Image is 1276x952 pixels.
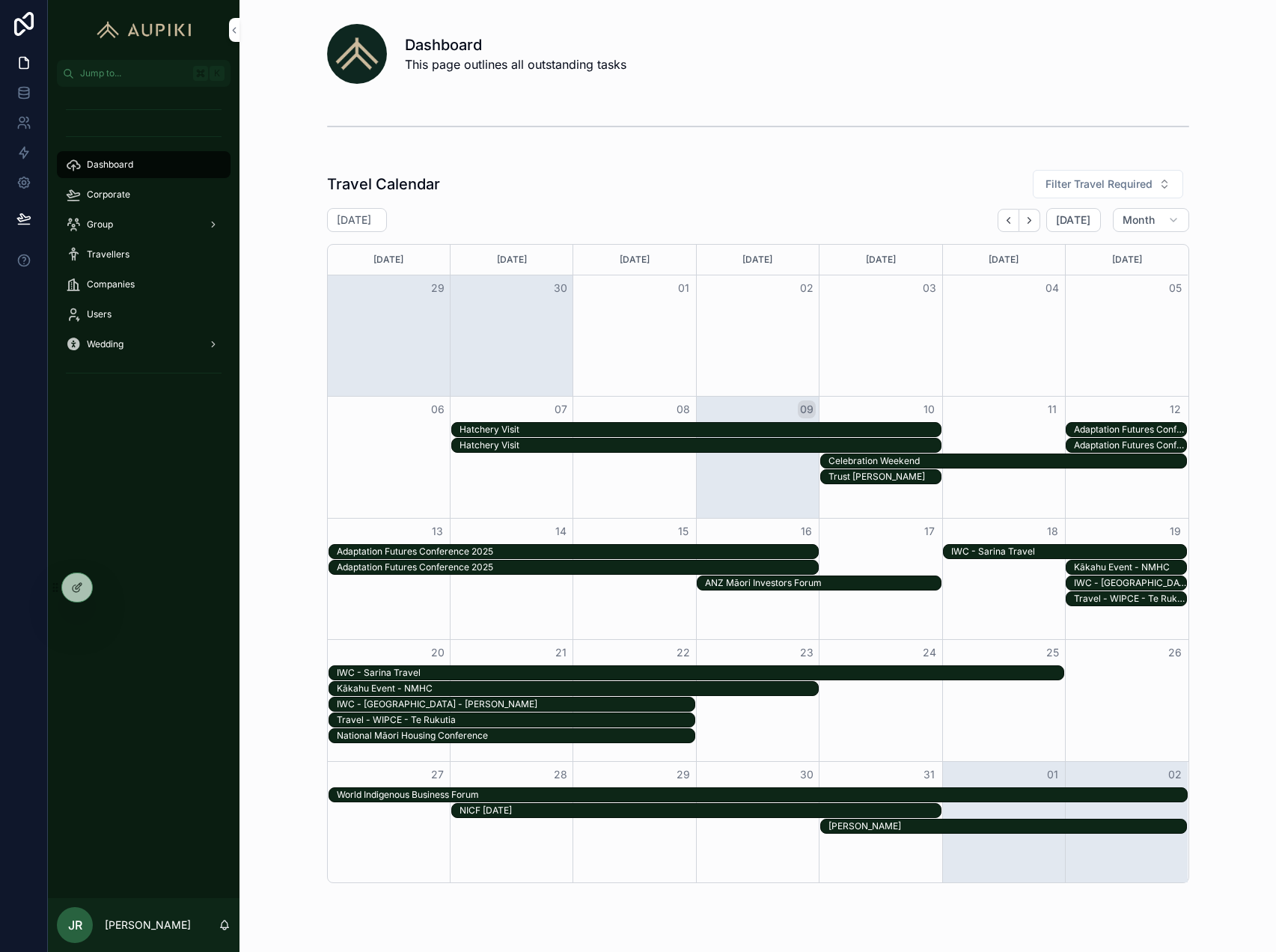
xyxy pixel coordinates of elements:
a: Wedding [57,331,231,358]
div: Travel - WIPCE - Te Rukutia [1074,592,1186,605]
button: 29 [429,279,447,297]
button: 22 [674,644,692,662]
button: 02 [798,279,816,297]
div: IWC - Sarina Travel [337,667,1064,679]
div: [DATE] [576,245,693,275]
button: 19 [1166,522,1184,540]
a: Travellers [57,241,231,268]
button: 30 [798,766,816,784]
button: 08 [674,400,692,418]
div: Celebration Weekend [828,455,1187,467]
button: 27 [429,766,447,784]
button: 09 [798,400,816,418]
span: Wedding [87,338,123,350]
button: 24 [921,644,938,662]
button: 25 [1043,644,1061,662]
button: 11 [1043,400,1061,418]
button: 01 [674,279,692,297]
button: Back [998,209,1019,232]
button: Jump to...K [57,60,231,87]
div: Hatchery Visit [460,439,941,452]
div: [DATE] [330,245,448,275]
button: 05 [1166,279,1184,297]
button: 16 [798,522,816,540]
span: K [211,67,223,79]
div: Adaptation Futures Conference 2025 [1074,423,1186,436]
div: IWC - [GEOGRAPHIC_DATA] - [PERSON_NAME] [1074,577,1186,589]
a: Dashboard [57,151,231,178]
button: 06 [429,400,447,418]
button: [DATE] [1046,208,1101,232]
button: 02 [1166,766,1184,784]
button: 30 [552,279,570,297]
div: [DATE] [1068,245,1185,275]
div: ANZ Māori Investors Forum [705,576,941,590]
button: 28 [552,766,570,784]
button: Select Button [1033,170,1183,198]
div: NICF Oct 2025 [460,804,941,817]
h2: [DATE] [337,213,371,228]
button: 29 [674,766,692,784]
div: Hatchery Visit [460,424,941,436]
span: Group [87,219,113,231]
div: Adaptation Futures Conference 2025 [1074,424,1186,436]
div: Month View [327,244,1189,883]
button: 18 [1043,522,1061,540]
div: [DATE] [453,245,570,275]
div: Hatchery Visit [460,439,941,451]
button: 14 [552,522,570,540]
span: Dashboard [87,159,133,171]
a: Group [57,211,231,238]
div: National Māori Housing Conference [337,730,695,742]
span: Jump to... [80,67,187,79]
button: 31 [921,766,938,784]
div: [DATE] [945,245,1063,275]
button: 13 [429,522,447,540]
button: 15 [674,522,692,540]
div: [PERSON_NAME] [828,820,1187,832]
div: World Indigenous Business Forum [337,789,1187,801]
h1: Dashboard [405,34,626,55]
img: App logo [90,18,198,42]
div: IWC - Sarina Travel [337,666,1064,680]
div: IWC - Brisbane - Georgina King [337,698,695,711]
button: 26 [1166,644,1184,662]
div: IWC - Sarina Travel [951,545,1187,558]
div: Adaptation Futures Conference 2025 [1074,439,1186,451]
button: 07 [552,400,570,418]
div: [DATE] [699,245,816,275]
button: Next [1019,209,1040,232]
div: Kākahu Event - NMHC [1074,561,1186,574]
div: IWC - [GEOGRAPHIC_DATA] - [PERSON_NAME] [337,698,695,710]
div: Kākahu Event - NMHC [1074,561,1186,573]
button: 12 [1166,400,1184,418]
div: Te Kakano [828,820,1187,833]
button: 10 [921,400,938,418]
div: NICF [DATE] [460,805,941,817]
p: [PERSON_NAME] [105,918,191,933]
div: Trust Hui [828,470,941,483]
span: Corporate [87,189,130,201]
div: ANZ Māori Investors Forum [705,577,941,589]
span: Month [1123,213,1156,227]
div: Adaptation Futures Conference 2025 [337,546,818,558]
div: Adaptation Futures Conference 2025 [337,561,818,574]
div: IWC - Sarina Travel [951,546,1187,558]
div: Adaptation Futures Conference 2025 [337,561,818,573]
div: Travel - WIPCE - Te Rukutia [337,713,695,727]
div: Adaptation Futures Conference 2025 [337,545,818,558]
div: Kākahu Event - NMHC [337,683,818,695]
button: 20 [429,644,447,662]
div: Adaptation Futures Conference 2025 [1074,439,1186,452]
div: Kākahu Event - NMHC [337,682,818,695]
div: Trust [PERSON_NAME] [828,471,941,483]
div: Hatchery Visit [460,423,941,436]
a: Corporate [57,181,231,208]
div: Travel - WIPCE - Te Rukutia [1074,593,1186,605]
div: IWC - Brisbane - Georgina King [1074,576,1186,590]
span: Companies [87,278,135,290]
div: Travel - WIPCE - Te Rukutia [337,714,695,726]
button: 03 [921,279,938,297]
h1: Travel Calendar [327,174,440,195]
span: Filter Travel Required [1045,177,1153,192]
